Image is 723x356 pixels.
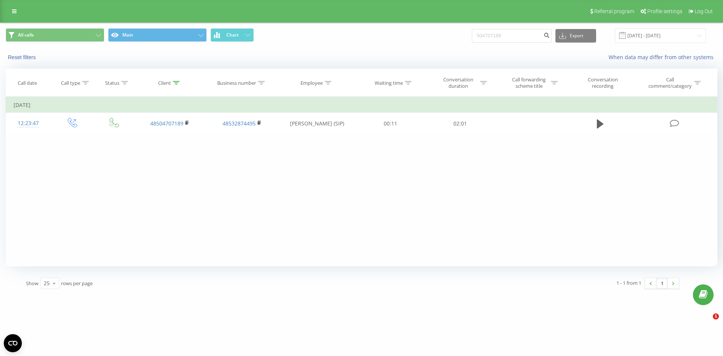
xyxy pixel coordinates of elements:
[616,279,641,287] div: 1 - 1 from 1
[14,116,43,131] div: 12:23:47
[226,32,239,38] span: Chart
[555,29,596,43] button: Export
[61,280,93,287] span: rows per page
[713,313,719,319] span: 1
[300,80,323,86] div: Employee
[438,76,478,89] div: Conversation duration
[697,313,715,332] iframe: Intercom live chat
[150,120,183,127] a: 48504707189
[278,113,356,134] td: [PERSON_NAME] (SIP)
[647,8,682,14] span: Profile settings
[108,28,207,42] button: Main
[594,8,634,14] span: Referral program
[609,53,717,61] a: When data may differ from other systems
[656,278,668,289] a: 1
[4,334,22,352] button: Open CMP widget
[105,80,119,86] div: Status
[425,113,494,134] td: 02:01
[356,113,425,134] td: 00:11
[26,280,38,287] span: Show
[158,80,171,86] div: Client
[61,80,80,86] div: Call type
[217,80,256,86] div: Business number
[18,80,37,86] div: Call date
[223,120,256,127] a: 48532874495
[6,54,40,61] button: Reset filters
[44,280,50,287] div: 25
[6,28,104,42] button: All calls
[375,80,403,86] div: Waiting time
[210,28,254,42] button: Chart
[695,8,713,14] span: Log Out
[472,29,552,43] input: Search by number
[578,76,627,89] div: Conversation recording
[509,76,549,89] div: Call forwarding scheme title
[648,76,692,89] div: Call comment/category
[18,32,34,38] span: All calls
[6,98,717,113] td: [DATE]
